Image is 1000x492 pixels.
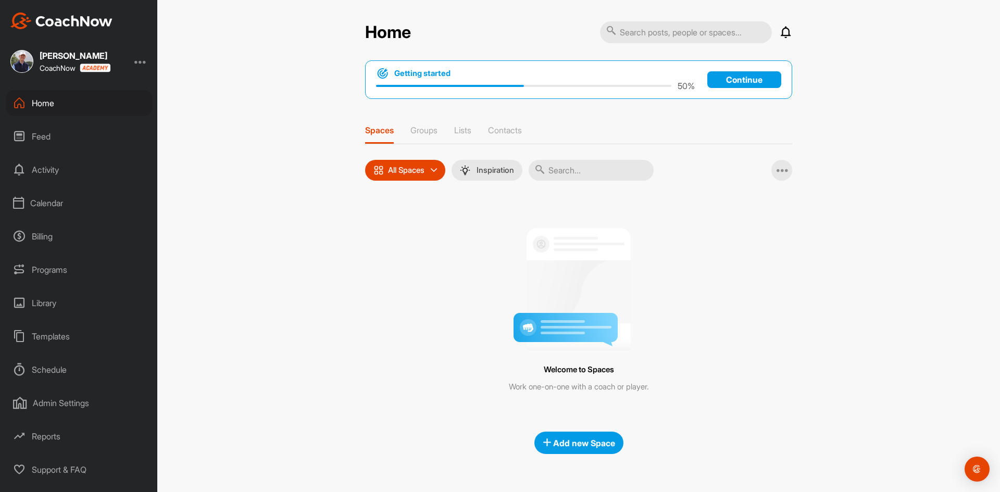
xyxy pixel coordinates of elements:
img: null-training-space.4365a10810bc57ae709573ae74af4951.png [514,220,644,350]
p: 50 % [678,80,695,92]
p: Contacts [488,125,522,135]
div: Schedule [6,357,153,383]
div: Reports [6,423,153,449]
div: Library [6,290,153,316]
p: Spaces [365,125,394,135]
div: Support & FAQ [6,457,153,483]
img: menuIcon [460,165,470,175]
div: Feed [6,123,153,149]
p: Inspiration [477,166,514,174]
div: Welcome to Spaces [389,363,769,377]
img: bullseye [376,67,389,80]
h2: Home [365,22,411,43]
button: Add new Space [534,432,623,454]
p: Lists [454,125,471,135]
img: CoachNow acadmey [80,64,110,72]
div: Billing [6,223,153,249]
div: [PERSON_NAME] [40,52,110,60]
div: Templates [6,323,153,349]
img: CoachNow [10,12,113,29]
input: Search posts, people or spaces... [600,21,772,43]
p: All Spaces [388,166,424,174]
img: icon [373,165,384,175]
input: Search... [529,160,654,181]
img: square_c38149ace2d67fed064ce2ecdac316ab.jpg [10,50,33,73]
div: Home [6,90,153,116]
div: Calendar [6,190,153,216]
a: Continue [707,71,781,88]
div: Activity [6,157,153,183]
span: Add new Space [543,438,615,448]
p: Groups [410,125,438,135]
div: Programs [6,257,153,283]
div: CoachNow [40,64,110,72]
h1: Getting started [394,68,451,79]
div: Admin Settings [6,390,153,416]
div: Open Intercom Messenger [965,457,990,482]
div: Work one-on-one with a coach or player. [389,381,769,393]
